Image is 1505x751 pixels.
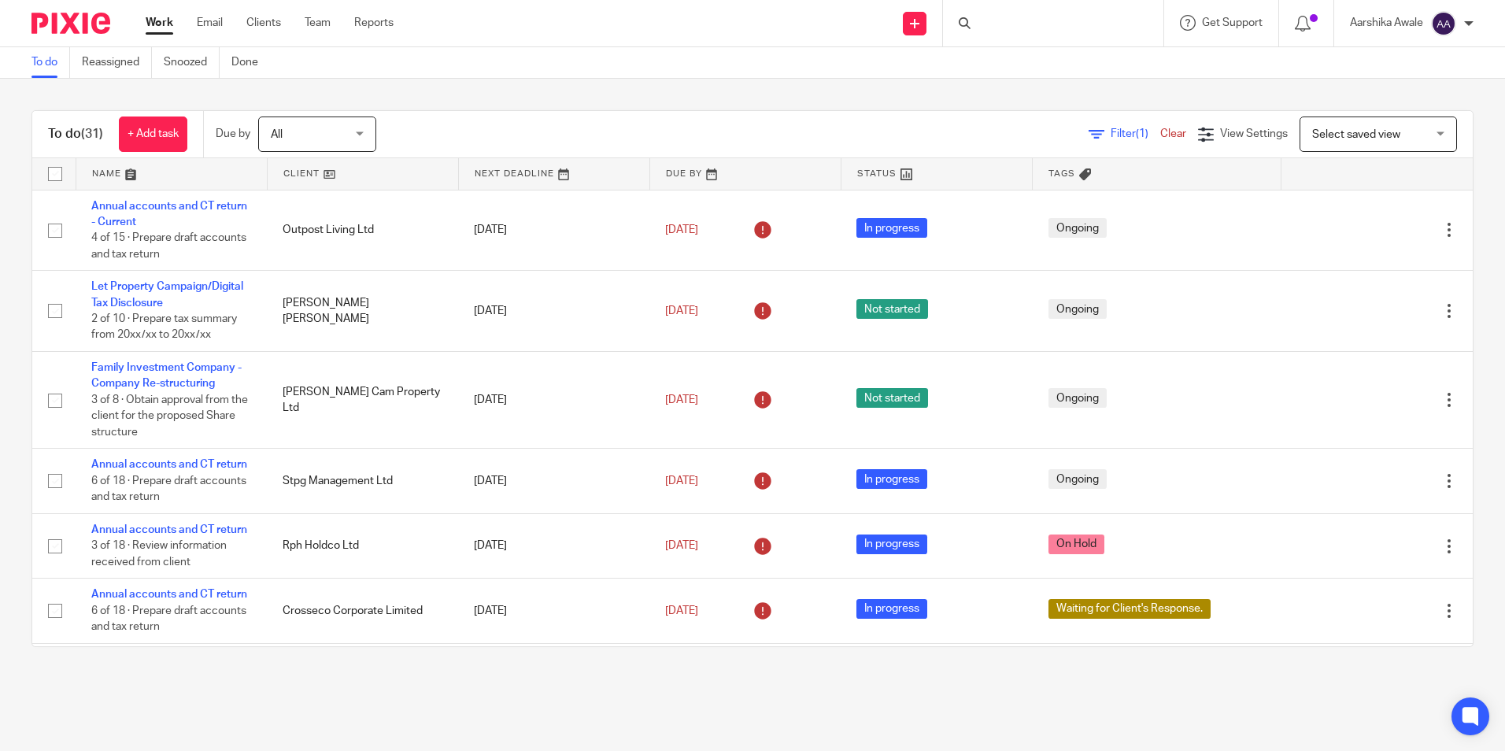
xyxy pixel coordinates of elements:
[1048,169,1075,178] span: Tags
[1048,599,1211,619] span: Waiting for Client's Response.
[82,47,152,78] a: Reassigned
[856,388,928,408] span: Not started
[267,271,458,352] td: [PERSON_NAME] [PERSON_NAME]
[1048,535,1104,554] span: On Hold
[1048,388,1107,408] span: Ongoing
[197,15,223,31] a: Email
[354,15,394,31] a: Reports
[665,224,698,235] span: [DATE]
[856,218,927,238] span: In progress
[856,599,927,619] span: In progress
[665,394,698,405] span: [DATE]
[665,605,698,616] span: [DATE]
[1048,218,1107,238] span: Ongoing
[267,352,458,449] td: [PERSON_NAME] Cam Property Ltd
[1431,11,1456,36] img: svg%3E
[246,15,281,31] a: Clients
[1048,469,1107,489] span: Ongoing
[458,579,649,643] td: [DATE]
[91,232,246,260] span: 4 of 15 · Prepare draft accounts and tax return
[856,469,927,489] span: In progress
[91,459,247,470] a: Annual accounts and CT return
[91,589,247,600] a: Annual accounts and CT return
[1136,128,1148,139] span: (1)
[91,540,227,568] span: 3 of 18 · Review information received from client
[271,129,283,140] span: All
[91,524,247,535] a: Annual accounts and CT return
[91,605,246,633] span: 6 of 18 · Prepare draft accounts and tax return
[458,643,649,724] td: [DATE]
[146,15,173,31] a: Work
[1202,17,1263,28] span: Get Support
[267,513,458,578] td: Rph Holdco Ltd
[458,449,649,513] td: [DATE]
[31,47,70,78] a: To do
[458,513,649,578] td: [DATE]
[1350,15,1423,31] p: Aarshika Awale
[856,535,927,554] span: In progress
[91,475,246,503] span: 6 of 18 · Prepare draft accounts and tax return
[458,271,649,352] td: [DATE]
[91,394,248,438] span: 3 of 8 · Obtain approval from the client for the proposed Share structure
[267,643,458,724] td: Norisle Limited
[119,117,187,152] a: + Add task
[91,281,243,308] a: Let Property Campaign/Digital Tax Disclosure
[216,126,250,142] p: Due by
[458,190,649,271] td: [DATE]
[31,13,110,34] img: Pixie
[91,362,242,389] a: Family Investment Company - Company Re-structuring
[1220,128,1288,139] span: View Settings
[665,540,698,551] span: [DATE]
[267,579,458,643] td: Crosseco Corporate Limited
[81,128,103,140] span: (31)
[1048,299,1107,319] span: Ongoing
[665,475,698,486] span: [DATE]
[91,313,237,341] span: 2 of 10 · Prepare tax summary from 20xx/xx to 20xx/xx
[267,190,458,271] td: Outpost Living Ltd
[856,299,928,319] span: Not started
[267,449,458,513] td: Stpg Management Ltd
[91,201,247,228] a: Annual accounts and CT return - Current
[164,47,220,78] a: Snoozed
[305,15,331,31] a: Team
[458,352,649,449] td: [DATE]
[1111,128,1160,139] span: Filter
[48,126,103,142] h1: To do
[231,47,270,78] a: Done
[1312,129,1400,140] span: Select saved view
[665,305,698,316] span: [DATE]
[1160,128,1186,139] a: Clear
